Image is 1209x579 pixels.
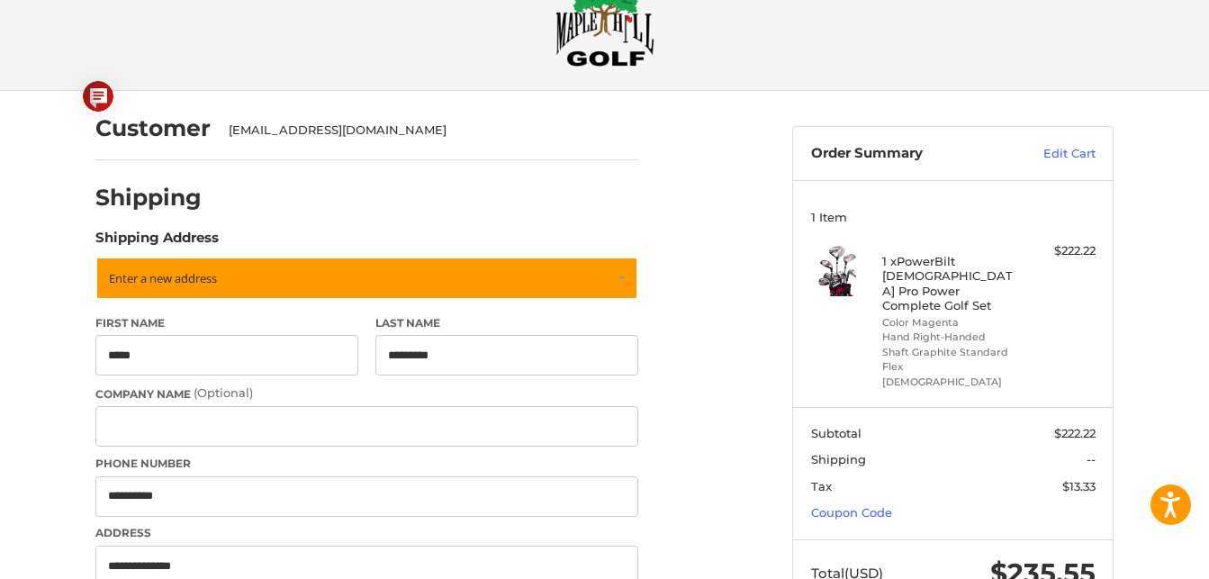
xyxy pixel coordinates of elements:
[95,114,211,142] h2: Customer
[811,479,832,493] span: Tax
[1062,479,1096,493] span: $13.33
[95,315,358,331] label: First Name
[811,452,866,466] span: Shipping
[229,122,621,140] div: [EMAIL_ADDRESS][DOMAIN_NAME]
[109,270,217,286] span: Enter a new address
[811,426,862,440] span: Subtotal
[882,315,1020,330] li: Color Magenta
[95,525,638,541] label: Address
[95,228,219,257] legend: Shipping Address
[95,184,202,212] h2: Shipping
[375,315,638,331] label: Last Name
[811,210,1096,224] h3: 1 Item
[194,385,253,400] small: (Optional)
[882,359,1020,389] li: Flex [DEMOGRAPHIC_DATA]
[1060,530,1209,579] iframe: Google Customer Reviews
[811,145,1005,163] h3: Order Summary
[1087,452,1096,466] span: --
[1024,242,1096,260] div: $222.22
[882,345,1020,360] li: Shaft Graphite Standard
[95,384,638,403] label: Company Name
[1005,145,1096,163] a: Edit Cart
[95,257,638,300] a: Enter or select a different address
[811,505,892,520] a: Coupon Code
[882,330,1020,345] li: Hand Right-Handed
[95,456,638,472] label: Phone Number
[882,254,1020,312] h4: 1 x PowerBilt [DEMOGRAPHIC_DATA] Pro Power Complete Golf Set
[1054,426,1096,440] span: $222.22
